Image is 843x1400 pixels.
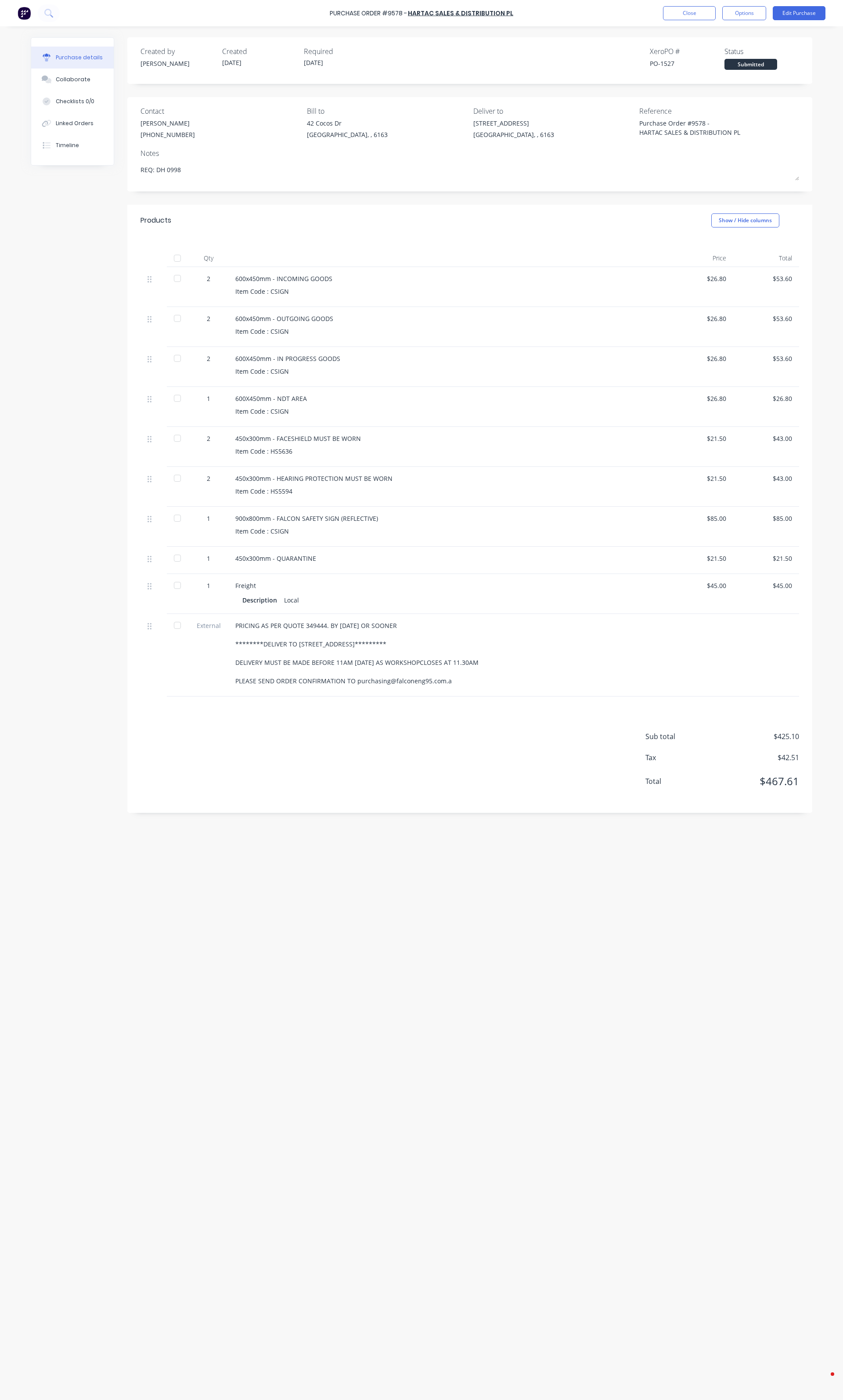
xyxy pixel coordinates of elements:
button: Linked Orders [31,112,114,134]
span: $425.10 [711,731,799,742]
iframe: Intercom live chat [813,1370,834,1391]
div: Item Code : HS5636 [235,447,660,456]
div: $85.00 [740,514,792,523]
div: Purchase Order #9578 - [330,9,407,18]
span: Total [645,776,711,787]
div: Qty [189,249,228,267]
div: Purchase details [56,54,103,61]
div: $53.60 [740,314,792,323]
a: HARTAC SALES & DISTRIBUTION PL [408,9,513,18]
div: 2 [196,434,221,443]
div: $21.50 [674,474,726,483]
div: Item Code : CSIGN [235,287,660,296]
div: Xero PO # [650,46,724,57]
span: Sub total [645,731,711,742]
div: Required [304,46,378,57]
div: Created [222,46,297,57]
div: $45.00 [740,581,792,590]
div: Status [724,46,799,57]
div: $26.80 [740,394,792,403]
div: Checklists 0/0 [56,97,94,105]
div: Item Code : CSIGN [235,327,660,336]
div: $26.80 [674,314,726,323]
div: Created by [140,46,215,57]
div: Timeline [56,141,79,149]
div: $21.50 [674,434,726,443]
div: Submitted [724,59,777,70]
button: Collaborate [31,69,114,90]
div: 1 [196,394,221,403]
textarea: Purchase Order #9578 - HARTAC SALES & DISTRIBUTION PL [639,119,749,138]
div: 600x450mm - OUTGOING GOODS [235,314,660,323]
button: Timeline [31,134,114,156]
div: Collaborate [56,76,90,83]
div: Bill to [307,106,467,116]
div: Item Code : HS5594 [235,487,660,496]
div: $53.60 [740,354,792,363]
div: PRICING AS PER QUOTE 349444. BY [DATE] OR SOONER ********DELIVER TO [STREET_ADDRESS]********* DEL... [235,621,660,686]
div: 2 [196,354,221,363]
div: 900x800mm - FALCON SAFETY SIGN (REFLECTIVE) [235,514,660,523]
div: $43.00 [740,474,792,483]
div: $26.80 [674,394,726,403]
textarea: REQ: DH 0998 [140,161,799,180]
div: 450x300mm - QUARANTINE [235,554,660,563]
div: 600X450mm - NDT AREA [235,394,660,403]
div: 2 [196,314,221,323]
div: Products [140,215,171,226]
div: $85.00 [674,514,726,523]
div: 42 Cocos Dr [307,119,388,128]
div: Notes [140,148,799,159]
div: Deliver to [473,106,633,116]
div: Item Code : CSIGN [235,527,660,536]
div: PO-1527 [650,59,724,68]
div: Description [242,594,284,606]
div: [STREET_ADDRESS] [473,119,554,128]
div: $26.80 [674,354,726,363]
div: [PHONE_NUMBER] [140,130,195,139]
div: $45.00 [674,581,726,590]
div: $26.80 [674,274,726,283]
div: Price [667,249,733,267]
button: Show / Hide columns [711,213,779,227]
div: $43.00 [740,434,792,443]
button: Purchase details [31,47,114,69]
div: [PERSON_NAME] [140,59,215,68]
div: 2 [196,274,221,283]
div: $21.50 [674,554,726,563]
div: [PERSON_NAME] [140,119,195,128]
span: $42.51 [711,752,799,763]
div: 600X450mm - IN PROGRESS GOODS [235,354,660,363]
div: 1 [196,554,221,563]
span: $467.61 [711,773,799,789]
span: Tax [645,752,711,763]
button: Close [663,6,716,20]
div: Local [284,594,299,606]
button: Edit Purchase [773,6,825,20]
div: Item Code : CSIGN [235,367,660,376]
button: Checklists 0/0 [31,90,114,112]
div: Freight [235,581,660,590]
div: [GEOGRAPHIC_DATA], , 6163 [473,130,554,139]
div: Item Code : CSIGN [235,407,660,416]
button: Options [722,6,766,20]
div: Contact [140,106,300,116]
div: Reference [639,106,799,116]
div: [GEOGRAPHIC_DATA], , 6163 [307,130,388,139]
div: $53.60 [740,274,792,283]
div: Total [733,249,799,267]
img: Factory [18,7,31,20]
div: Linked Orders [56,119,94,127]
div: 600x450mm - INCOMING GOODS [235,274,660,283]
div: 2 [196,474,221,483]
div: 450x300mm - HEARING PROTECTION MUST BE WORN [235,474,660,483]
div: $21.50 [740,554,792,563]
div: 1 [196,514,221,523]
span: External [196,621,221,630]
div: 450x300mm - FACESHIELD MUST BE WORN [235,434,660,443]
div: 1 [196,581,221,590]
